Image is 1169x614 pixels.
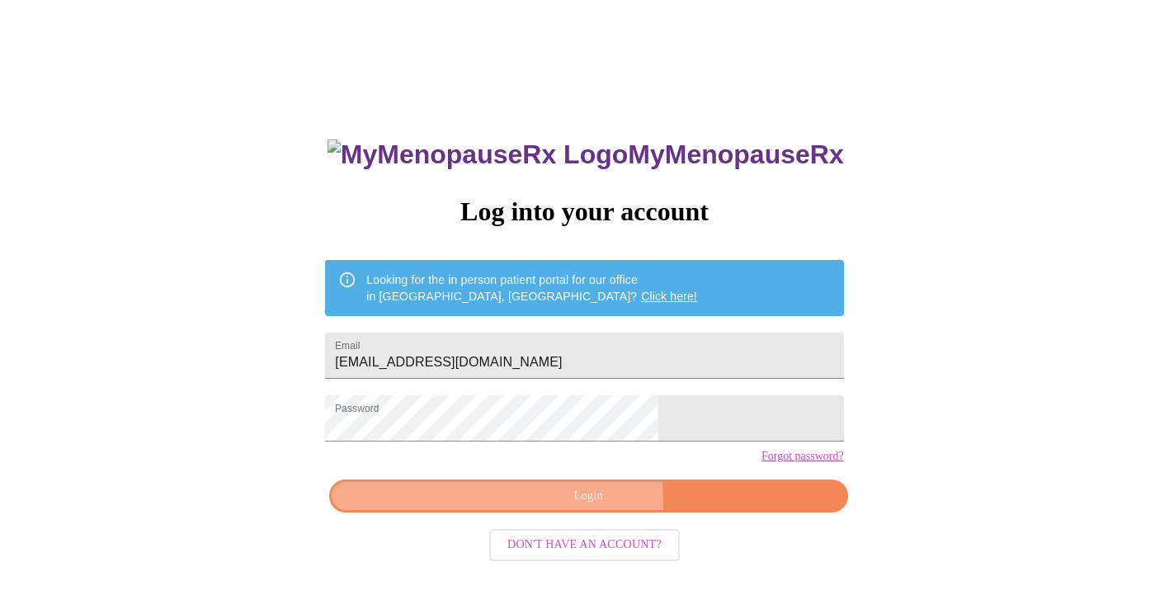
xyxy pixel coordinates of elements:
[328,139,844,170] h3: MyMenopauseRx
[325,196,843,227] h3: Log into your account
[366,265,697,311] div: Looking for the in person patient portal for our office in [GEOGRAPHIC_DATA], [GEOGRAPHIC_DATA]?
[328,139,628,170] img: MyMenopauseRx Logo
[507,535,662,555] span: Don't have an account?
[329,479,847,513] button: Login
[489,529,680,561] button: Don't have an account?
[761,450,844,463] a: Forgot password?
[641,290,697,303] a: Click here!
[485,536,684,550] a: Don't have an account?
[348,486,828,507] span: Login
